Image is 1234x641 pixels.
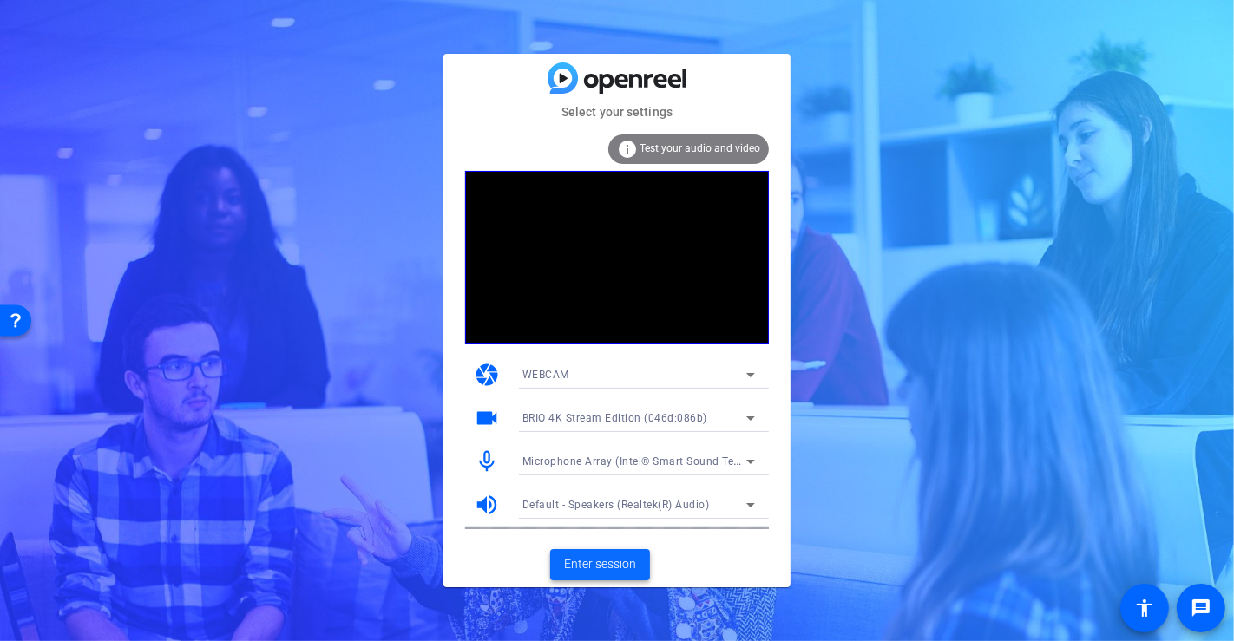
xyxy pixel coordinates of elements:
[1134,598,1155,618] mat-icon: accessibility
[522,412,707,424] span: BRIO 4K Stream Edition (046d:086b)
[617,139,638,160] mat-icon: info
[522,369,569,381] span: WEBCAM
[522,454,907,468] span: Microphone Array (Intel® Smart Sound Technology for Digital Microphones)
[564,555,636,573] span: Enter session
[548,62,686,93] img: blue-gradient.svg
[474,492,500,518] mat-icon: volume_up
[443,102,791,121] mat-card-subtitle: Select your settings
[640,142,760,154] span: Test your audio and video
[474,362,500,388] mat-icon: camera
[550,549,650,580] button: Enter session
[1191,598,1211,618] mat-icon: message
[474,405,500,431] mat-icon: videocam
[522,499,710,511] span: Default - Speakers (Realtek(R) Audio)
[474,448,500,474] mat-icon: mic_none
